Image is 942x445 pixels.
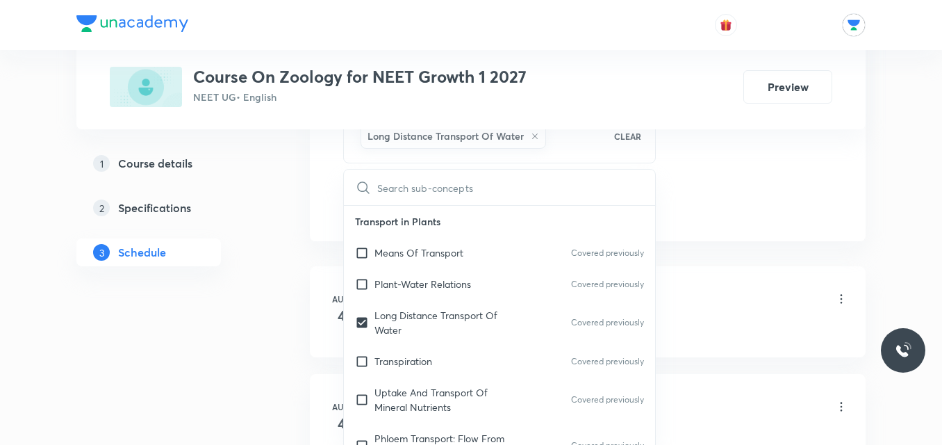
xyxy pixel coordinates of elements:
[93,155,110,172] p: 1
[571,247,644,259] p: Covered previously
[76,149,265,177] a: 1Course details
[93,244,110,261] p: 3
[743,70,832,104] button: Preview
[895,342,911,359] img: ttu
[377,170,655,205] input: Search sub-concepts
[76,15,188,35] a: Company Logo
[118,200,191,216] h5: Specifications
[374,354,432,369] p: Transpiration
[327,293,355,305] h6: Aug
[374,277,471,291] p: Plant-Water Relations
[367,129,524,143] h6: Long Distance Transport Of Water
[571,355,644,368] p: Covered previously
[76,15,188,32] img: Company Logo
[93,200,110,216] p: 2
[193,90,527,104] p: NEET UG • English
[110,67,182,107] img: 03FE5CFE-730A-444F-833A-F5FCAE5ED21F_plus.png
[374,385,515,414] p: Uptake And Transport Of Mineral Nutrients
[571,316,644,329] p: Covered previously
[374,245,463,260] p: Means Of Transport
[193,67,527,87] h3: Course On Zoology for NEET Growth 1 2027
[571,278,644,291] p: Covered previously
[614,130,641,143] p: CLEAR
[715,14,737,36] button: avatar
[842,13,866,37] img: Rajan Naman
[118,155,192,172] h5: Course details
[374,308,515,337] p: Long Distance Transport Of Water
[327,413,355,434] h4: 4
[344,206,655,237] p: Transport in Plants
[327,400,355,413] h6: Aug
[720,19,732,31] img: avatar
[118,244,166,261] h5: Schedule
[571,394,644,406] p: Covered previously
[76,194,265,222] a: 2Specifications
[327,305,355,326] h4: 4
